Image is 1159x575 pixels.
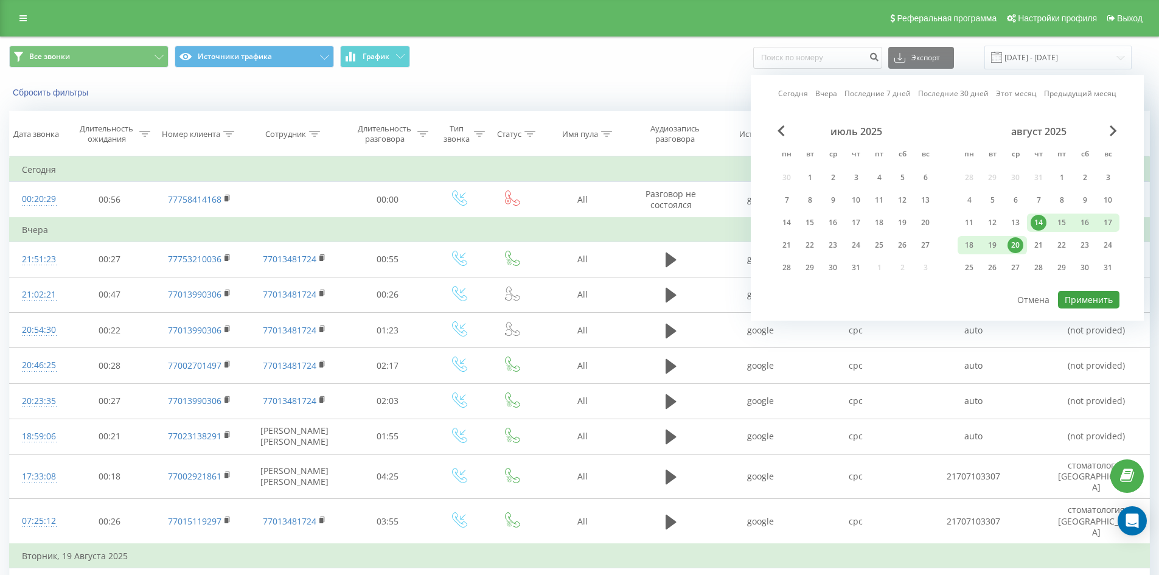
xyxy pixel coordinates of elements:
[537,383,628,419] td: All
[1027,236,1050,254] div: чт 21 авг. 2025 г.
[263,515,316,527] a: 77013481724
[825,260,841,276] div: 30
[1031,260,1046,276] div: 28
[22,389,54,413] div: 20:23:35
[891,169,914,187] div: сб 5 июля 2025 г.
[739,129,776,139] div: Источник
[798,169,821,187] div: вт 1 июля 2025 г.
[1031,192,1046,208] div: 7
[961,260,977,276] div: 25
[918,88,989,99] a: Последние 30 дней
[537,182,628,218] td: All
[1096,214,1119,232] div: вс 17 авг. 2025 г.
[66,419,154,454] td: 00:21
[844,169,868,187] div: чт 3 июля 2025 г.
[1027,191,1050,209] div: чт 7 авг. 2025 г.
[778,146,796,164] abbr: понедельник
[1053,146,1071,164] abbr: пятница
[263,324,316,336] a: 77013481724
[894,215,910,231] div: 19
[168,253,221,265] a: 77753210036
[263,253,316,265] a: 77013481724
[894,192,910,208] div: 12
[916,146,935,164] abbr: воскресенье
[891,236,914,254] div: сб 26 июля 2025 г.
[848,237,864,253] div: 24
[168,360,221,371] a: 77002701497
[1004,259,1027,277] div: ср 27 авг. 2025 г.
[1054,260,1070,276] div: 29
[344,182,432,218] td: 00:00
[639,124,710,144] div: Аудиозапись разговора
[344,383,432,419] td: 02:03
[9,46,169,68] button: Все звонки
[844,191,868,209] div: чт 10 июля 2025 г.
[961,215,977,231] div: 11
[713,454,808,499] td: google
[263,395,316,406] a: 77013481724
[825,170,841,186] div: 2
[537,348,628,383] td: All
[66,313,154,348] td: 00:22
[870,146,888,164] abbr: пятница
[825,192,841,208] div: 9
[1050,259,1073,277] div: пт 29 авг. 2025 г.
[891,214,914,232] div: сб 19 июля 2025 г.
[1043,454,1149,499] td: стоматология [GEOGRAPHIC_DATA]
[562,129,598,139] div: Имя пула
[66,348,154,383] td: 00:28
[808,419,903,454] td: cpc
[981,214,1004,232] div: вт 12 авг. 2025 г.
[1077,192,1093,208] div: 9
[779,215,795,231] div: 14
[961,192,977,208] div: 4
[537,454,628,499] td: All
[868,214,891,232] div: пт 18 июля 2025 г.
[22,187,54,211] div: 00:20:29
[265,129,306,139] div: Сотрудник
[984,215,1000,231] div: 12
[162,129,220,139] div: Номер клиента
[344,242,432,277] td: 00:55
[917,170,933,186] div: 6
[537,313,628,348] td: All
[344,348,432,383] td: 02:17
[537,499,628,544] td: All
[344,454,432,499] td: 04:25
[66,499,154,544] td: 00:26
[903,499,1043,544] td: 21707103307
[871,170,887,186] div: 4
[914,169,937,187] div: вс 6 июля 2025 г.
[1096,191,1119,209] div: вс 10 авг. 2025 г.
[22,425,54,448] div: 18:59:06
[958,259,981,277] div: пн 25 авг. 2025 г.
[22,248,54,271] div: 21:51:23
[344,313,432,348] td: 01:23
[981,191,1004,209] div: вт 5 авг. 2025 г.
[1096,236,1119,254] div: вс 24 авг. 2025 г.
[914,214,937,232] div: вс 20 июля 2025 г.
[958,125,1119,138] div: август 2025
[960,146,978,164] abbr: понедельник
[917,237,933,253] div: 27
[1100,192,1116,208] div: 10
[1073,191,1096,209] div: сб 9 авг. 2025 г.
[1076,146,1094,164] abbr: суббота
[1073,169,1096,187] div: сб 2 авг. 2025 г.
[848,170,864,186] div: 3
[1096,169,1119,187] div: вс 3 авг. 2025 г.
[871,237,887,253] div: 25
[903,383,1043,419] td: auto
[981,236,1004,254] div: вт 19 авг. 2025 г.
[1073,236,1096,254] div: сб 23 авг. 2025 г.
[894,237,910,253] div: 26
[66,242,154,277] td: 00:27
[13,129,59,139] div: Дата звонка
[779,260,795,276] div: 28
[713,348,808,383] td: google
[355,124,415,144] div: Длительность разговора
[1099,146,1117,164] abbr: воскресенье
[802,192,818,208] div: 8
[344,499,432,544] td: 03:55
[821,169,844,187] div: ср 2 июля 2025 г.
